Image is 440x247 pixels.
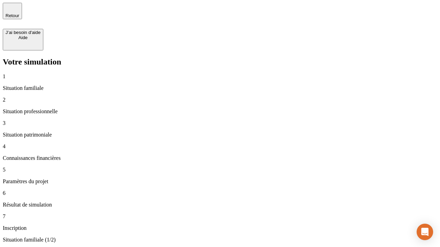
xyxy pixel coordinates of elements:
[3,143,437,150] p: 4
[3,190,437,196] p: 6
[3,3,22,19] button: Retour
[3,97,437,103] p: 2
[3,213,437,220] p: 7
[417,224,433,240] div: Open Intercom Messenger
[3,57,437,67] h2: Votre simulation
[3,178,437,185] p: Paramètres du projet
[3,225,437,231] p: Inscription
[3,155,437,161] p: Connaissances financières
[3,132,437,138] p: Situation patrimoniale
[3,108,437,115] p: Situation professionnelle
[5,30,41,35] div: J’ai besoin d'aide
[3,120,437,126] p: 3
[3,202,437,208] p: Résultat de simulation
[3,73,437,80] p: 1
[3,167,437,173] p: 5
[3,237,437,243] p: Situation familiale (1/2)
[3,29,43,50] button: J’ai besoin d'aideAide
[5,35,41,40] div: Aide
[3,85,437,91] p: Situation familiale
[5,13,19,18] span: Retour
